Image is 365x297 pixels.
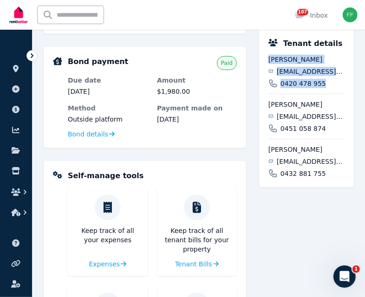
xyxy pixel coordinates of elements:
[333,265,356,288] iframe: Intercom live chat
[157,87,237,96] dd: $1,980.00
[280,79,326,88] span: 0420 478 955
[352,265,360,273] span: 1
[268,145,345,154] span: [PERSON_NAME]
[175,259,219,269] a: Tenant Bills
[68,170,143,181] h5: Self-manage tools
[157,103,237,113] dt: Payment made on
[277,157,345,166] span: [EMAIL_ADDRESS][DOMAIN_NAME]
[89,259,120,269] span: Expenses
[68,129,115,139] a: Bond details
[175,259,212,269] span: Tenant Bills
[53,57,62,65] img: Bond Details
[268,100,345,109] span: [PERSON_NAME]
[221,59,233,67] span: Paid
[268,55,345,64] span: [PERSON_NAME]
[343,7,358,22] img: Frank frank@northwardrentals.com.au
[157,76,237,85] dt: Amount
[89,259,127,269] a: Expenses
[75,226,140,245] p: Keep track of all your expenses
[277,67,345,76] span: [EMAIL_ADDRESS][DOMAIN_NAME]
[283,38,343,49] h5: Tenant details
[68,129,108,139] span: Bond details
[68,103,148,113] dt: Method
[157,115,237,124] dd: [DATE]
[164,226,229,254] p: Keep track of all tenant bills for your property
[68,87,148,96] dd: [DATE]
[277,112,345,121] span: [EMAIL_ADDRESS][DOMAIN_NAME]
[295,11,328,20] div: Inbox
[280,169,326,178] span: 0432 881 755
[68,76,148,85] dt: Due date
[68,115,148,124] dd: Outside platform
[7,3,30,26] img: RentBetter
[280,124,326,133] span: 0451 058 874
[297,9,308,15] span: 107
[68,56,128,67] h5: Bond payment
